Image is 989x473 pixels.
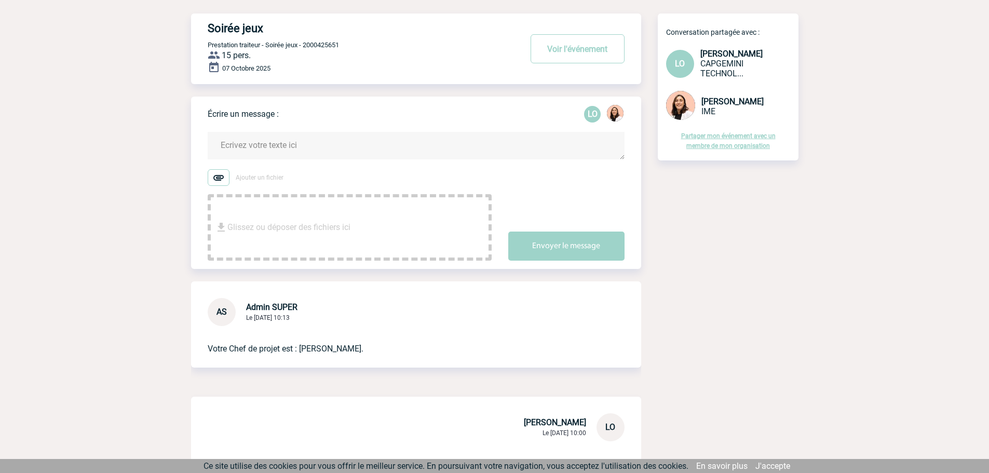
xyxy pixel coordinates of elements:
span: 07 Octobre 2025 [222,64,270,72]
span: [PERSON_NAME] [701,97,764,106]
button: Voir l'événement [531,34,625,63]
span: CAPGEMINI TECHNOLOGY SERVICES [700,59,743,78]
img: 129834-0.png [666,91,695,120]
span: IME [701,106,715,116]
span: Ce site utilise des cookies pour vous offrir le meilleur service. En poursuivant votre navigation... [204,461,688,471]
span: LO [605,422,615,432]
span: Glissez ou déposer des fichiers ici [227,201,350,253]
a: J'accepte [755,461,790,471]
div: Leila OBREMSKI [584,106,601,123]
h4: Soirée jeux [208,22,491,35]
span: Le [DATE] 10:13 [246,314,290,321]
span: 15 pers. [222,50,251,60]
div: Melissa NOBLET [607,105,624,124]
a: En savoir plus [696,461,748,471]
p: LO [584,106,601,123]
p: Conversation partagée avec : [666,28,798,36]
span: Admin SUPER [246,302,297,312]
span: AS [216,307,227,317]
span: [PERSON_NAME] [700,49,763,59]
img: 129834-0.png [607,105,624,121]
span: LO [675,59,685,69]
button: Envoyer le message [508,232,625,261]
span: Prestation traiteur - Soirée jeux - 2000425651 [208,41,339,49]
span: Ajouter un fichier [236,174,283,181]
span: [PERSON_NAME] [524,417,586,427]
span: Le [DATE] 10:00 [543,429,586,437]
p: Votre Chef de projet est : [PERSON_NAME]. [208,326,595,355]
img: file_download.svg [215,221,227,234]
p: Écrire un message : [208,109,279,119]
a: Partager mon événement avec un membre de mon organisation [681,132,776,150]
